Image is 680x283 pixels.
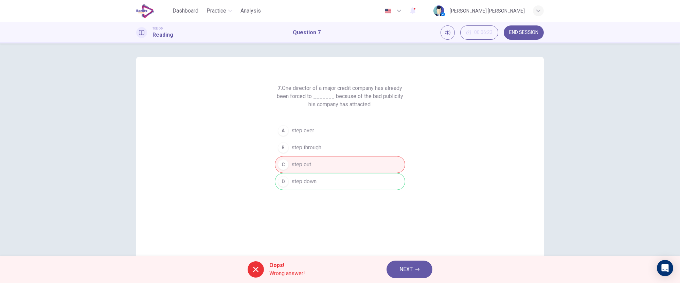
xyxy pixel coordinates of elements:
[173,7,198,15] span: Dashboard
[433,5,444,16] img: Profile picture
[153,26,163,31] span: TOEIC®
[474,30,493,35] span: 00:06:23
[657,260,673,276] div: Open Intercom Messenger
[509,30,538,35] span: END SESSION
[293,29,321,37] h1: Question 7
[136,4,170,18] a: EduSynch logo
[387,261,432,278] button: NEXT
[504,25,544,40] button: END SESSION
[278,85,282,91] strong: 7.
[399,265,413,274] span: NEXT
[170,5,201,17] button: Dashboard
[136,4,154,18] img: EduSynch logo
[450,7,525,15] div: [PERSON_NAME] [PERSON_NAME]
[238,5,264,17] button: Analysis
[460,25,498,40] button: 00:06:23
[275,84,405,109] h6: One director of a major credit company has already been forced to _______ because of the bad publ...
[204,5,235,17] button: Practice
[460,25,498,40] div: Hide
[384,8,392,14] img: en
[207,7,226,15] span: Practice
[153,31,173,39] h1: Reading
[441,25,455,40] div: Mute
[269,269,305,278] span: Wrong answer!
[269,261,305,269] span: Oops!
[240,7,261,15] span: Analysis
